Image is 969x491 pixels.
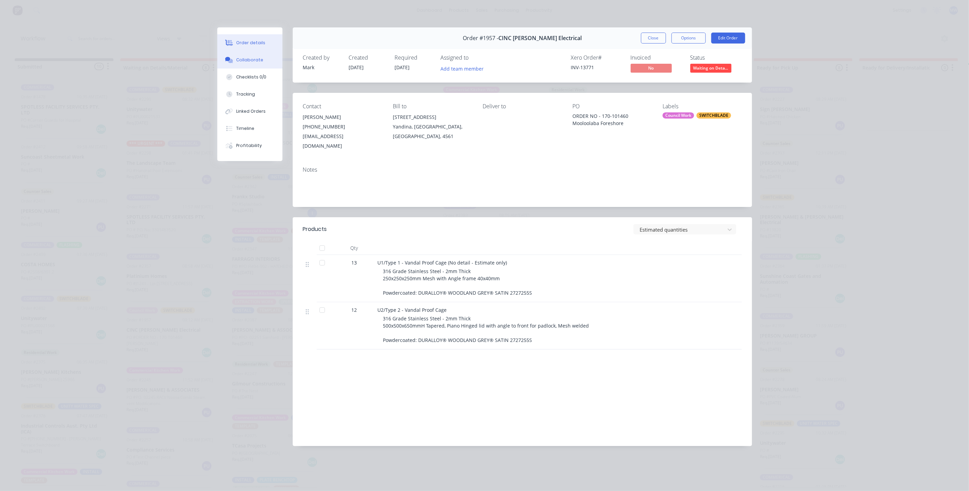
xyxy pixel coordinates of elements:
div: [STREET_ADDRESS]Yandina, [GEOGRAPHIC_DATA], [GEOGRAPHIC_DATA], 4561 [393,112,472,141]
div: [PHONE_NUMBER] [303,122,382,132]
button: Options [671,33,706,44]
div: Required [395,54,433,61]
div: Profitability [236,143,262,149]
div: SWITCHBLADE [697,112,731,119]
div: Deliver to [483,103,561,110]
button: Add team member [437,64,487,73]
div: Checklists 0/0 [236,74,266,80]
button: Linked Orders [217,103,282,120]
div: PO [573,103,652,110]
button: Profitability [217,137,282,154]
span: U2/Type 2 - Vandal Proof Cage [378,307,447,313]
button: Timeline [217,120,282,137]
div: Xero Order # [571,54,622,61]
button: Edit Order [711,33,745,44]
div: Order details [236,40,265,46]
div: Yandina, [GEOGRAPHIC_DATA], [GEOGRAPHIC_DATA], 4561 [393,122,472,141]
div: Assigned to [441,54,509,61]
span: 316 Grade Stainless Steel - 2mm Thick 500x500x650mmH Tapered, Piano Hinged lid with angle to fron... [383,315,589,343]
button: Checklists 0/0 [217,69,282,86]
div: Mark [303,64,341,71]
div: [PERSON_NAME] [303,112,382,122]
div: Timeline [236,125,254,132]
button: Add team member [441,64,487,73]
span: Waiting on Deta... [690,64,731,72]
span: 316 Grade Stainless Steel - 2mm Thick 250x250x250mm Mesh with Angle frame 40x40mm Powdercoated: D... [383,268,532,296]
div: Bill to [393,103,472,110]
span: [DATE] [395,64,410,71]
div: [STREET_ADDRESS] [393,112,472,122]
div: Contact [303,103,382,110]
button: Close [641,33,666,44]
div: [PERSON_NAME][PHONE_NUMBER][EMAIL_ADDRESS][DOMAIN_NAME] [303,112,382,151]
span: 13 [352,259,357,266]
div: Tracking [236,91,255,97]
button: Tracking [217,86,282,103]
button: Order details [217,34,282,51]
div: Notes [303,167,742,173]
span: 12 [352,306,357,314]
span: No [631,64,672,72]
span: CINC [PERSON_NAME] Electrical [498,35,582,41]
div: Labels [663,103,741,110]
span: U1/Type 1 - Vandal Proof Cage (No detail - Estimate only) [378,259,507,266]
div: Status [690,54,742,61]
span: Order #1957 - [463,35,498,41]
div: Created [349,54,387,61]
div: ORDER NO - 170-101460 Mooloolaba Foreshore [573,112,652,127]
div: Council Work [663,112,694,119]
span: [DATE] [349,64,364,71]
div: Products [303,225,327,233]
div: Qty [334,241,375,255]
div: Created by [303,54,341,61]
div: [EMAIL_ADDRESS][DOMAIN_NAME] [303,132,382,151]
div: INV-13771 [571,64,622,71]
div: Linked Orders [236,108,266,114]
button: Waiting on Deta... [690,64,731,74]
div: Collaborate [236,57,263,63]
button: Collaborate [217,51,282,69]
div: Invoiced [631,54,682,61]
